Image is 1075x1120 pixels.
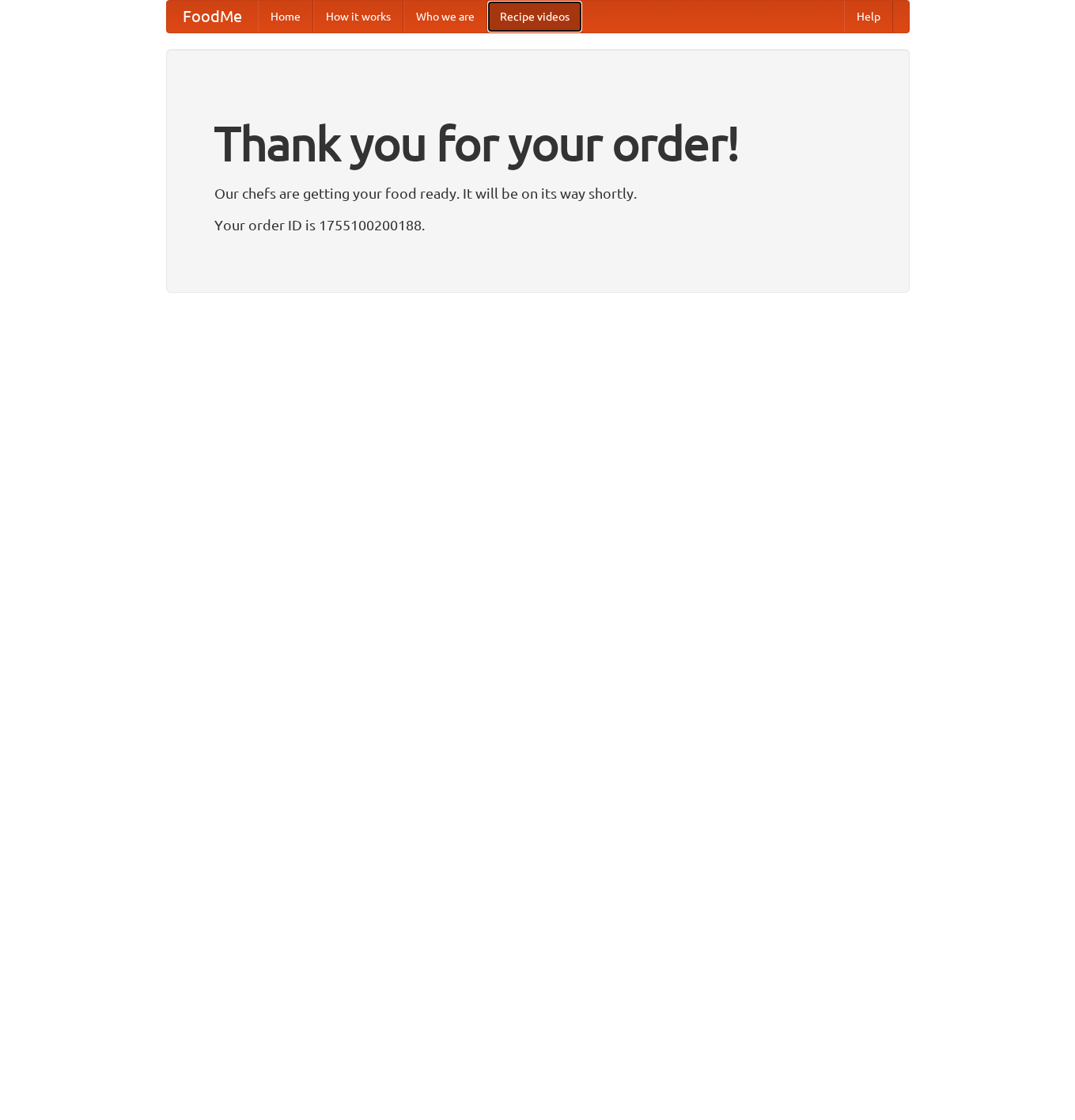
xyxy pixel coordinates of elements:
[258,1,313,32] a: Home
[214,181,861,205] p: Our chefs are getting your food ready. It will be on its way shortly.
[214,213,861,237] p: Your order ID is 1755100200188.
[487,1,582,32] a: Recipe videos
[403,1,487,32] a: Who we are
[214,105,861,181] h1: Thank you for your order!
[167,1,258,32] a: FoodMe
[313,1,403,32] a: How it works
[844,1,893,32] a: Help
